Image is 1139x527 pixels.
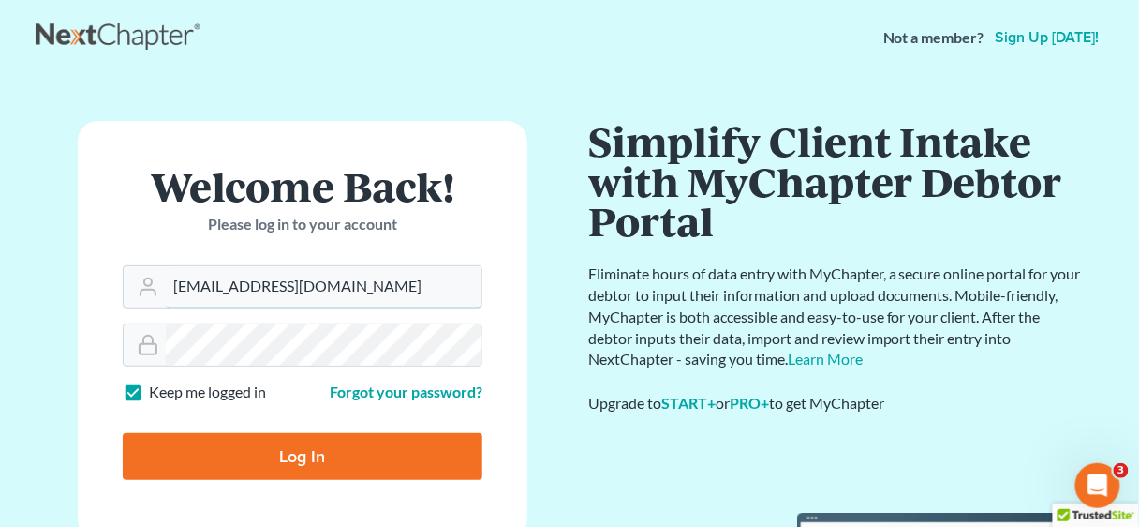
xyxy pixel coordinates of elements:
[788,350,863,368] a: Learn More
[123,214,482,235] p: Please log in to your account
[1114,463,1129,478] span: 3
[730,394,769,412] a: PRO+
[588,393,1085,414] div: Upgrade to or to get MyChapter
[166,266,481,308] input: Email Address
[883,27,984,49] strong: Not a member?
[661,394,716,412] a: START+
[588,121,1085,241] h1: Simplify Client Intake with MyChapter Debtor Portal
[149,382,266,403] label: Keep me logged in
[992,30,1103,45] a: Sign up [DATE]!
[330,383,482,400] a: Forgot your password?
[588,263,1085,370] p: Eliminate hours of data entry with MyChapter, a secure online portal for your debtor to input the...
[123,433,482,480] input: Log In
[1075,463,1120,508] iframe: Intercom live chat
[123,166,482,206] h1: Welcome Back!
